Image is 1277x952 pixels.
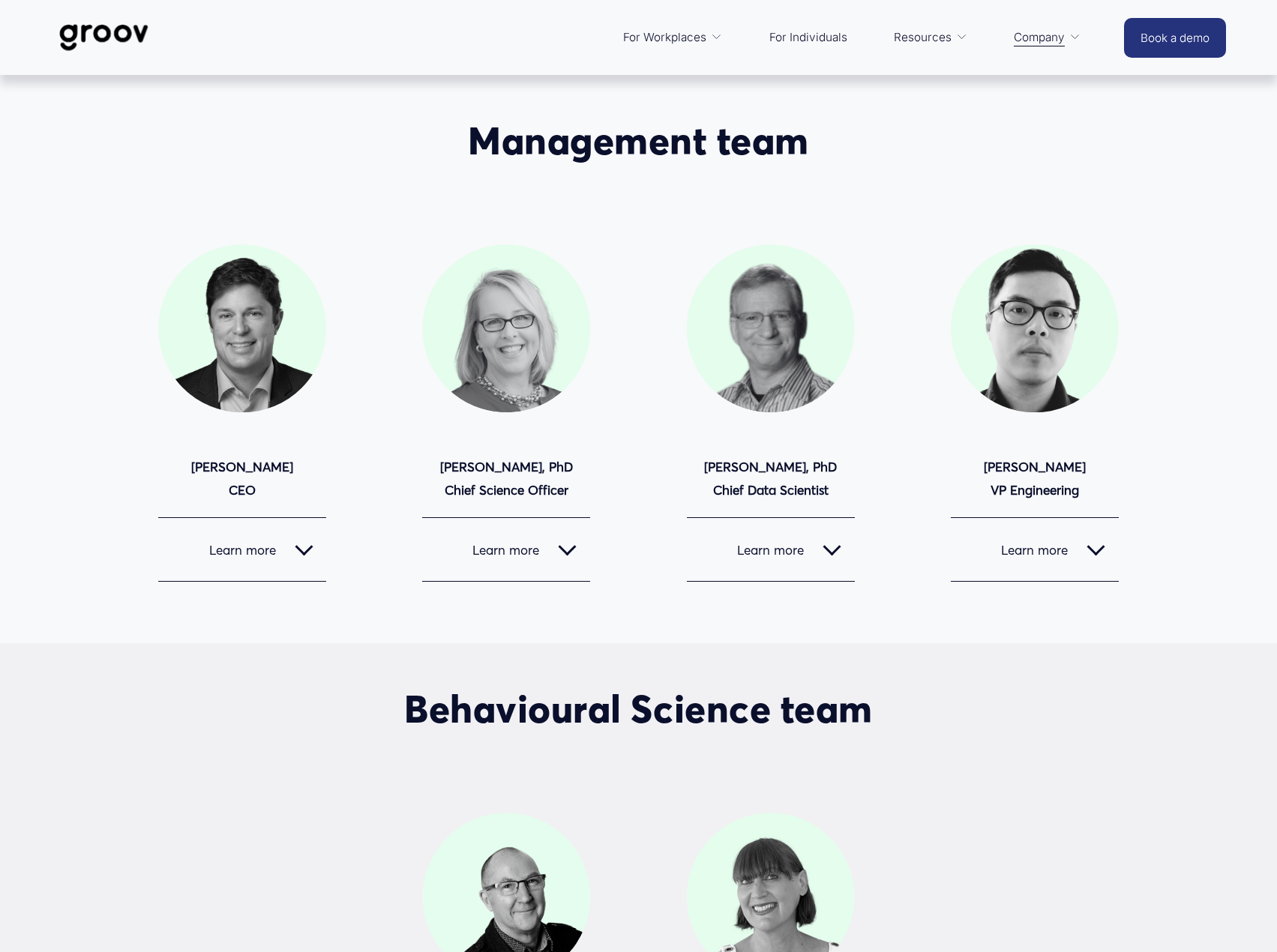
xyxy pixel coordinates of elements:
[1014,27,1065,48] span: Company
[616,19,730,55] a: folder dropdown
[886,19,975,55] a: folder dropdown
[440,459,573,498] strong: [PERSON_NAME], PhD Chief Science Officer
[700,542,823,558] span: Learn more
[247,686,1031,732] h2: Behavioural Science team
[623,27,706,48] span: For Workplaces
[951,518,1119,581] button: Learn more
[762,19,855,55] a: For Individuals
[984,459,1086,498] strong: [PERSON_NAME] VP Engineering
[1006,19,1088,55] a: folder dropdown
[172,542,295,558] span: Learn more
[964,542,1087,558] span: Learn more
[1124,18,1226,58] a: Book a demo
[158,518,326,581] button: Learn more
[436,542,558,558] span: Learn more
[51,13,157,62] img: Groov | Workplace Science Platform | Unlock Performance | Drive Results
[115,118,1163,163] h2: Management team
[894,27,952,48] span: Resources
[422,518,590,581] button: Learn more
[191,459,293,498] strong: [PERSON_NAME] CEO
[704,459,837,498] strong: [PERSON_NAME], PhD Chief Data Scientist
[687,518,855,581] button: Learn more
